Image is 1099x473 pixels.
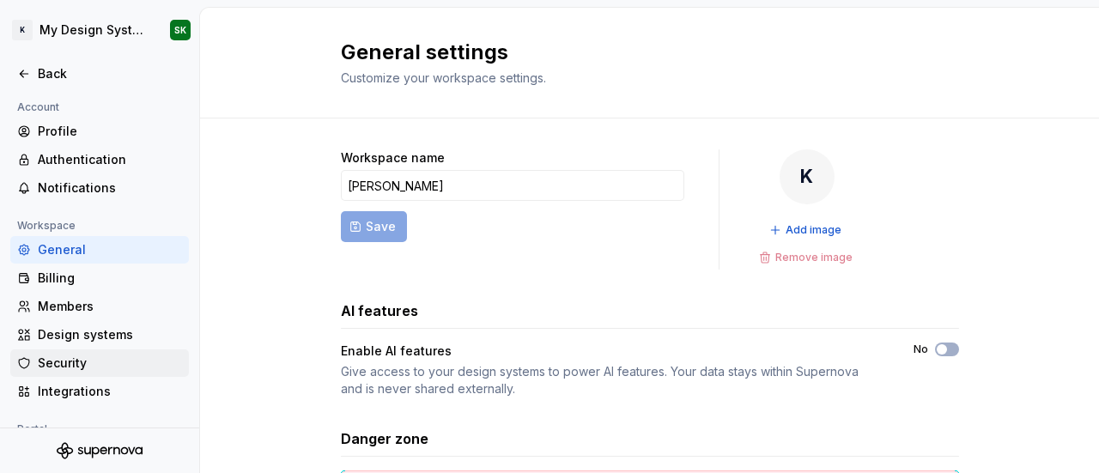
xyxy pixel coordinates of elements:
div: Billing [38,270,182,287]
a: Back [10,60,189,88]
h2: General settings [341,39,938,66]
h3: AI features [341,300,418,321]
a: Members [10,293,189,320]
a: Integrations [10,378,189,405]
div: SK [174,23,186,37]
a: General [10,236,189,264]
div: Profile [38,123,182,140]
div: K [12,20,33,40]
div: Workspace [10,215,82,236]
div: K [780,149,835,204]
div: Notifications [38,179,182,197]
div: Authentication [38,151,182,168]
div: Back [38,65,182,82]
label: Workspace name [341,149,445,167]
div: Design systems [38,326,182,343]
div: My Design System [39,21,149,39]
label: No [914,343,928,356]
h3: Danger zone [341,428,428,449]
a: Design systems [10,321,189,349]
svg: Supernova Logo [57,442,143,459]
button: Add image [764,218,849,242]
div: Enable AI features [341,343,452,360]
div: Account [10,97,66,118]
span: Add image [786,223,841,237]
a: Authentication [10,146,189,173]
div: General [38,241,182,258]
div: Members [38,298,182,315]
button: KMy Design SystemSK [3,11,196,49]
a: Notifications [10,174,189,202]
div: Portal [10,419,54,440]
div: Integrations [38,383,182,400]
span: Customize your workspace settings. [341,70,546,85]
div: Give access to your design systems to power AI features. Your data stays within Supernova and is ... [341,363,883,397]
div: Security [38,355,182,372]
a: Billing [10,264,189,292]
a: Security [10,349,189,377]
a: Profile [10,118,189,145]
